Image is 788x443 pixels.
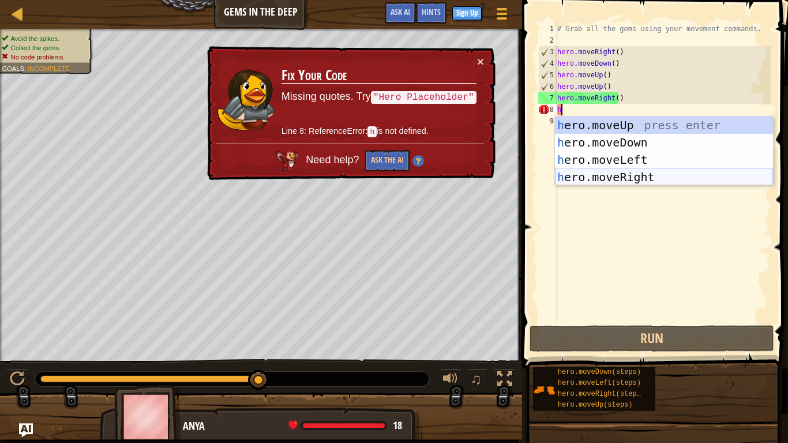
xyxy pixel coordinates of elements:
[371,91,476,104] code: "Hero Placeholder"
[183,419,411,434] div: Anya
[2,34,86,43] li: Avoid the spikes.
[487,2,516,29] button: Show game menu
[530,325,774,352] button: Run
[538,92,557,104] div: 7
[538,104,557,115] div: 8
[439,369,462,392] button: Adjust volume
[493,369,516,392] button: Toggle fullscreen
[276,150,299,171] img: AI
[367,126,377,137] code: h
[539,81,557,92] div: 6
[422,6,441,17] span: Hints
[412,155,424,167] img: Hint
[217,67,275,131] img: duck_illia.png
[24,65,28,72] span: :
[365,150,410,171] button: Ask the AI
[282,125,476,138] p: Line 8: ReferenceError: is not defined.
[539,46,557,58] div: 3
[558,390,645,398] span: hero.moveRight(steps)
[282,67,476,84] h3: Fix Your Code
[452,6,482,20] button: Sign Up
[393,418,402,433] span: 18
[468,369,487,392] button: ♫
[6,369,29,392] button: Ctrl + P: Pause
[558,401,633,409] span: hero.moveUp(steps)
[2,65,24,72] span: Goals
[282,89,476,105] p: Missing quotes. Try
[11,35,59,42] span: Avoid the spikes.
[538,35,557,46] div: 2
[558,379,641,387] span: hero.moveLeft(steps)
[470,370,482,388] span: ♫
[2,43,86,52] li: Collect the gems.
[558,368,641,376] span: hero.moveDown(steps)
[19,423,33,437] button: Ask AI
[11,44,61,51] span: Collect the gems.
[538,23,557,35] div: 1
[391,6,410,17] span: Ask AI
[11,53,65,61] span: No code problems.
[2,52,86,62] li: No code problems.
[385,2,416,24] button: Ask AI
[288,421,402,431] div: health: 18 / 18
[477,56,484,68] button: ×
[539,58,557,69] div: 4
[539,69,557,81] div: 5
[306,154,362,166] span: Need help?
[538,115,557,127] div: 9
[28,65,70,72] span: Incomplete
[533,379,555,401] img: portrait.png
